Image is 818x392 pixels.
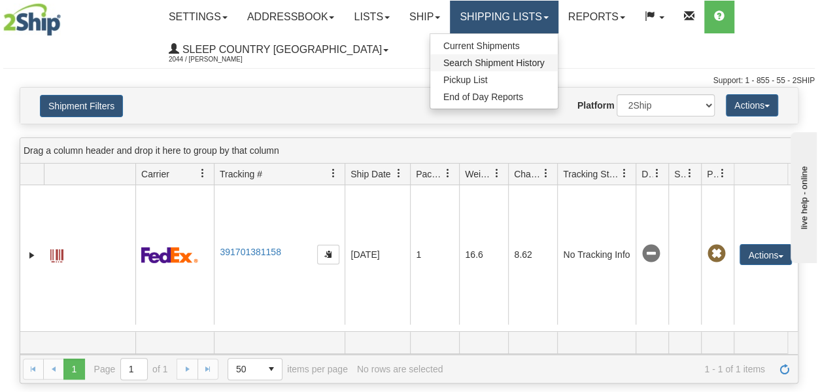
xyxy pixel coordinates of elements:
[236,363,253,376] span: 50
[557,185,636,325] td: No Tracking Info
[514,168,541,181] span: Charge
[40,95,123,117] button: Shipment Filters
[220,247,281,257] a: 391701381158
[141,168,169,181] span: Carrier
[711,162,734,185] a: Pickup Status filter column settings
[220,168,262,181] span: Tracking #
[535,162,557,185] a: Charge filter column settings
[774,359,795,380] a: Refresh
[50,243,63,264] a: Label
[558,1,635,33] a: Reports
[430,71,558,88] a: Pickup List
[94,358,168,380] span: Page of 1
[388,162,410,185] a: Ship Date filter column settings
[261,359,282,380] span: select
[641,168,653,181] span: Delivery Status
[344,1,399,33] a: Lists
[613,162,636,185] a: Tracking Status filter column settings
[674,168,685,181] span: Shipment Issues
[228,358,348,380] span: items per page
[159,1,237,33] a: Settings
[452,364,765,374] span: 1 - 1 of 1 items
[20,138,798,164] div: grid grouping header
[322,162,345,185] a: Tracking # filter column settings
[159,33,398,66] a: Sleep Country [GEOGRAPHIC_DATA] 2044 / [PERSON_NAME]
[410,185,459,325] td: 1
[345,185,410,325] td: [DATE]
[237,1,345,33] a: Addressbook
[10,11,121,21] div: live help - online
[459,185,508,325] td: 16.6
[63,359,84,380] span: Page 1
[416,168,443,181] span: Packages
[443,75,488,85] span: Pickup List
[350,168,390,181] span: Ship Date
[179,44,382,55] span: Sleep Country [GEOGRAPHIC_DATA]
[707,168,718,181] span: Pickup Status
[641,245,660,263] span: No Tracking Info
[465,168,492,181] span: Weight
[141,247,198,263] img: 2 - FedEx Express®
[443,92,523,102] span: End of Day Reports
[400,1,450,33] a: Ship
[486,162,508,185] a: Weight filter column settings
[430,88,558,105] a: End of Day Reports
[563,168,620,181] span: Tracking Status
[788,129,817,262] iframe: chat widget
[430,54,558,71] a: Search Shipment History
[3,75,815,86] div: Support: 1 - 855 - 55 - 2SHIP
[577,99,615,112] label: Platform
[3,3,61,36] img: logo2044.jpg
[646,162,668,185] a: Delivery Status filter column settings
[169,53,267,66] span: 2044 / [PERSON_NAME]
[726,94,778,116] button: Actions
[740,244,792,265] button: Actions
[228,358,282,380] span: Page sizes drop down
[317,245,339,264] button: Copy to clipboard
[679,162,701,185] a: Shipment Issues filter column settings
[121,359,147,380] input: Page 1
[443,58,545,68] span: Search Shipment History
[192,162,214,185] a: Carrier filter column settings
[443,41,520,51] span: Current Shipments
[707,245,725,263] span: Pickup Not Assigned
[437,162,459,185] a: Packages filter column settings
[450,1,558,33] a: Shipping lists
[357,364,443,374] div: No rows are selected
[508,185,557,325] td: 8.62
[430,37,558,54] a: Current Shipments
[26,249,39,262] a: Expand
